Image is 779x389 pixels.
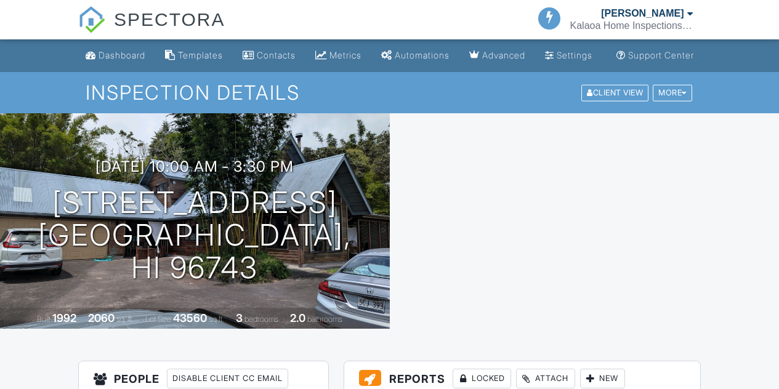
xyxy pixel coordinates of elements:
div: Dashboard [99,50,145,60]
div: 1992 [52,311,76,324]
h1: [STREET_ADDRESS] [GEOGRAPHIC_DATA], HI 96743 [20,186,370,284]
a: Support Center [611,44,699,67]
div: Disable Client CC Email [167,369,288,388]
img: The Best Home Inspection Software - Spectora [78,6,105,33]
span: SPECTORA [114,6,225,32]
div: New [580,369,625,388]
div: Settings [557,50,592,60]
div: Client View [581,84,648,101]
div: 3 [236,311,243,324]
div: Support Center [628,50,694,60]
div: Contacts [257,50,296,60]
div: 2.0 [290,311,305,324]
a: Metrics [310,44,366,67]
div: Automations [395,50,450,60]
a: Client View [580,87,652,97]
h3: [DATE] 10:00 am - 3:30 pm [95,158,294,175]
a: Contacts [238,44,301,67]
a: Settings [540,44,597,67]
span: sq. ft. [116,315,134,324]
a: Automations (Basic) [376,44,454,67]
div: Attach [516,369,575,388]
span: bathrooms [307,315,342,324]
a: Advanced [464,44,530,67]
div: 43560 [173,311,207,324]
div: Templates [178,50,223,60]
span: sq.ft. [209,315,224,324]
div: 2060 [88,311,115,324]
span: Built [37,315,50,324]
span: bedrooms [244,315,278,324]
div: More [653,84,692,101]
div: Kalaoa Home Inspections llc [570,20,693,32]
a: SPECTORA [78,18,225,41]
a: Templates [160,44,228,67]
div: Advanced [482,50,525,60]
h1: Inspection Details [86,82,693,103]
div: [PERSON_NAME] [601,7,684,20]
a: Dashboard [81,44,150,67]
span: Lot Size [145,315,171,324]
div: Locked [453,369,511,388]
div: Metrics [329,50,361,60]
